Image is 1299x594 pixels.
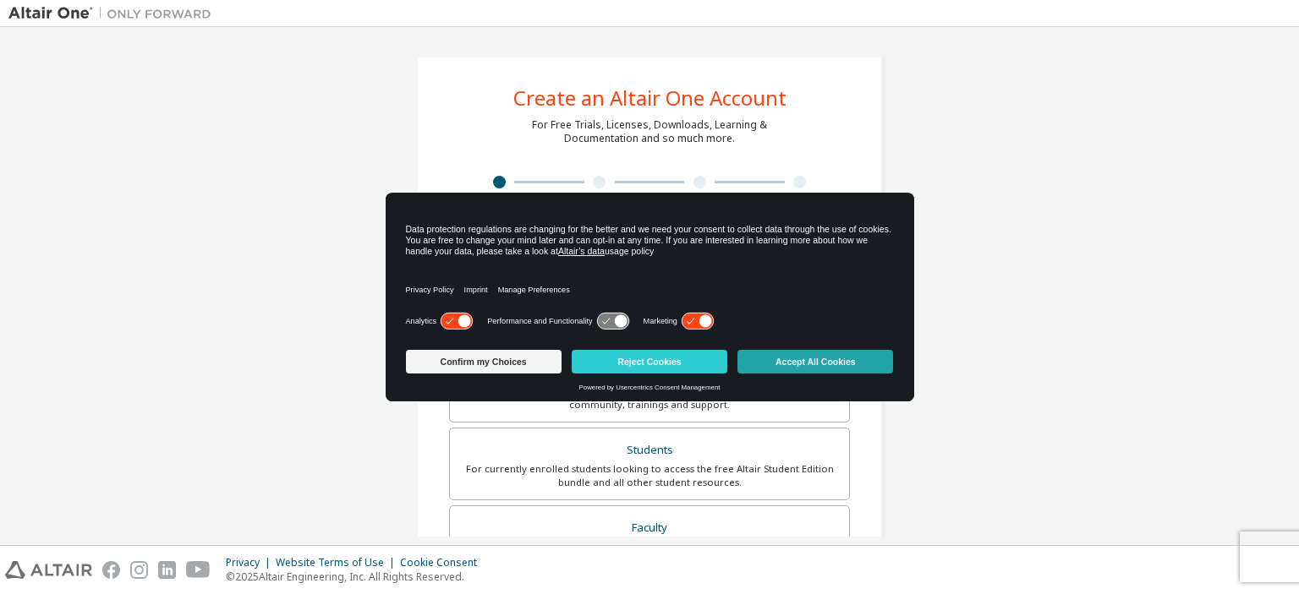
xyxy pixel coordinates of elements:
div: Faculty [460,516,839,540]
img: youtube.svg [186,561,211,579]
img: linkedin.svg [158,561,176,579]
div: For currently enrolled students looking to access the free Altair Student Edition bundle and all ... [460,462,839,489]
img: facebook.svg [102,561,120,579]
img: Altair One [8,5,220,22]
p: © 2025 Altair Engineering, Inc. All Rights Reserved. [226,569,487,584]
div: Website Terms of Use [276,556,400,569]
div: Cookie Consent [400,556,487,569]
div: For Free Trials, Licenses, Downloads, Learning & Documentation and so much more. [532,118,767,145]
div: Students [460,439,839,462]
img: altair_logo.svg [5,561,92,579]
div: Create an Altair One Account [513,88,787,108]
div: Privacy [226,556,276,569]
img: instagram.svg [130,561,148,579]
